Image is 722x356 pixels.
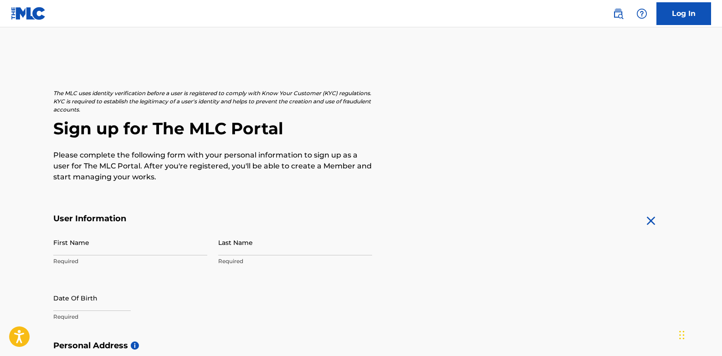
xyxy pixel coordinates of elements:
div: Widget de chat [676,312,722,356]
h5: Personal Address [53,341,669,351]
img: MLC Logo [11,7,46,20]
div: Glisser [679,321,685,349]
p: The MLC uses identity verification before a user is registered to comply with Know Your Customer ... [53,89,372,114]
p: Required [218,257,372,265]
a: Log In [656,2,711,25]
p: Required [53,313,207,321]
div: Help [633,5,651,23]
img: search [613,8,624,19]
h2: Sign up for The MLC Portal [53,118,669,139]
p: Please complete the following form with your personal information to sign up as a user for The ML... [53,150,372,183]
a: Public Search [609,5,627,23]
span: i [131,341,139,350]
img: close [644,214,658,228]
img: help [636,8,647,19]
p: Required [53,257,207,265]
h5: User Information [53,214,372,224]
iframe: Chat Widget [676,312,722,356]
